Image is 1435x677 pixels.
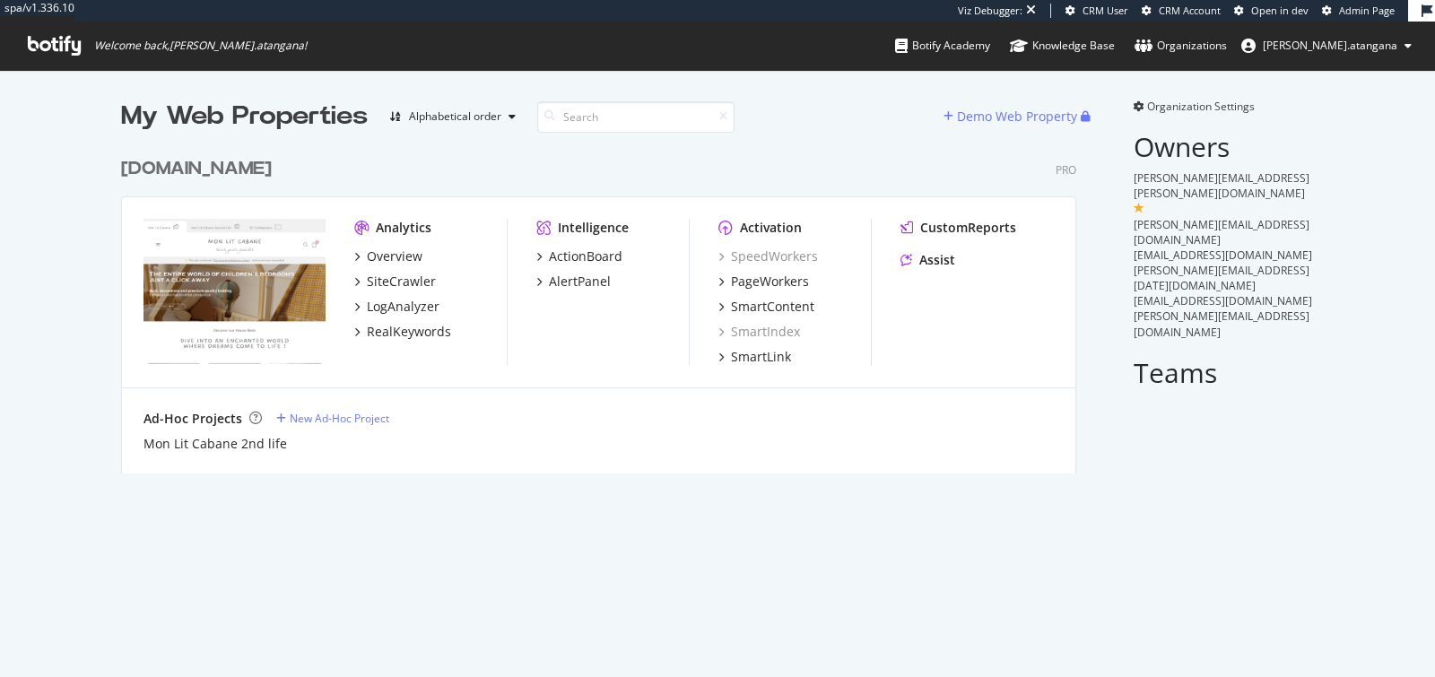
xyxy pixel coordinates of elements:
[1010,22,1115,70] a: Knowledge Base
[367,323,451,341] div: RealKeywords
[1134,217,1309,247] span: [PERSON_NAME][EMAIL_ADDRESS][DOMAIN_NAME]
[1134,358,1314,387] h2: Teams
[367,298,439,316] div: LogAnalyzer
[367,273,436,291] div: SiteCrawler
[1142,4,1221,18] a: CRM Account
[121,135,1091,473] div: grid
[558,219,629,237] div: Intelligence
[549,273,611,291] div: AlertPanel
[382,102,523,131] button: Alphabetical order
[944,102,1081,131] button: Demo Web Property
[354,273,436,291] a: SiteCrawler
[1234,4,1309,18] a: Open in dev
[1135,37,1227,55] div: Organizations
[1065,4,1128,18] a: CRM User
[1339,4,1395,17] span: Admin Page
[537,101,735,133] input: Search
[731,273,809,291] div: PageWorkers
[1134,263,1309,293] span: [PERSON_NAME][EMAIL_ADDRESS][DATE][DOMAIN_NAME]
[731,348,791,366] div: SmartLink
[1134,308,1309,339] span: [PERSON_NAME][EMAIL_ADDRESS][DOMAIN_NAME]
[1134,247,1312,263] span: [EMAIL_ADDRESS][DOMAIN_NAME]
[354,247,422,265] a: Overview
[290,411,389,426] div: New Ad-Hoc Project
[354,323,451,341] a: RealKeywords
[718,298,814,316] a: SmartContent
[895,37,990,55] div: Botify Academy
[1159,4,1221,17] span: CRM Account
[1134,132,1314,161] h2: Owners
[367,247,422,265] div: Overview
[718,323,800,341] a: SmartIndex
[958,4,1022,18] div: Viz Debugger:
[1134,170,1309,201] span: [PERSON_NAME][EMAIL_ADDRESS][PERSON_NAME][DOMAIN_NAME]
[121,156,279,182] a: [DOMAIN_NAME]
[1263,38,1397,53] span: renaud.atangana
[536,247,622,265] a: ActionBoard
[900,251,955,269] a: Assist
[354,298,439,316] a: LogAnalyzer
[944,108,1081,124] a: Demo Web Property
[920,219,1016,237] div: CustomReports
[895,22,990,70] a: Botify Academy
[376,219,431,237] div: Analytics
[121,99,368,135] div: My Web Properties
[1010,37,1115,55] div: Knowledge Base
[731,298,814,316] div: SmartContent
[900,219,1016,237] a: CustomReports
[1135,22,1227,70] a: Organizations
[718,247,818,265] a: SpeedWorkers
[919,251,955,269] div: Assist
[276,411,389,426] a: New Ad-Hoc Project
[143,435,287,453] a: Mon Lit Cabane 2nd life
[549,247,622,265] div: ActionBoard
[536,273,611,291] a: AlertPanel
[143,219,326,364] img: monlitcabane.com
[957,108,1077,126] div: Demo Web Property
[143,410,242,428] div: Ad-Hoc Projects
[409,111,501,122] div: Alphabetical order
[1056,162,1076,178] div: Pro
[1134,293,1312,308] span: [EMAIL_ADDRESS][DOMAIN_NAME]
[1251,4,1309,17] span: Open in dev
[1227,31,1426,60] button: [PERSON_NAME].atangana
[1147,99,1255,114] span: Organization Settings
[718,273,809,291] a: PageWorkers
[1083,4,1128,17] span: CRM User
[1322,4,1395,18] a: Admin Page
[740,219,802,237] div: Activation
[94,39,307,53] span: Welcome back, [PERSON_NAME].atangana !
[718,348,791,366] a: SmartLink
[121,156,272,182] div: [DOMAIN_NAME]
